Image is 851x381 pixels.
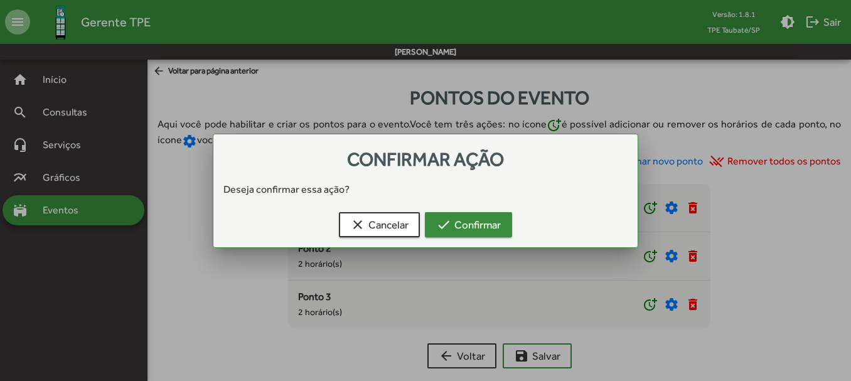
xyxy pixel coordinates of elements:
mat-icon: check [436,217,451,232]
span: Confirmar [436,213,501,236]
button: Confirmar [425,212,512,237]
mat-icon: clear [350,217,365,232]
span: Confirmar ação [347,148,504,170]
span: Cancelar [350,213,409,236]
div: Deseja confirmar essa ação? [213,182,638,197]
button: Cancelar [339,212,420,237]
